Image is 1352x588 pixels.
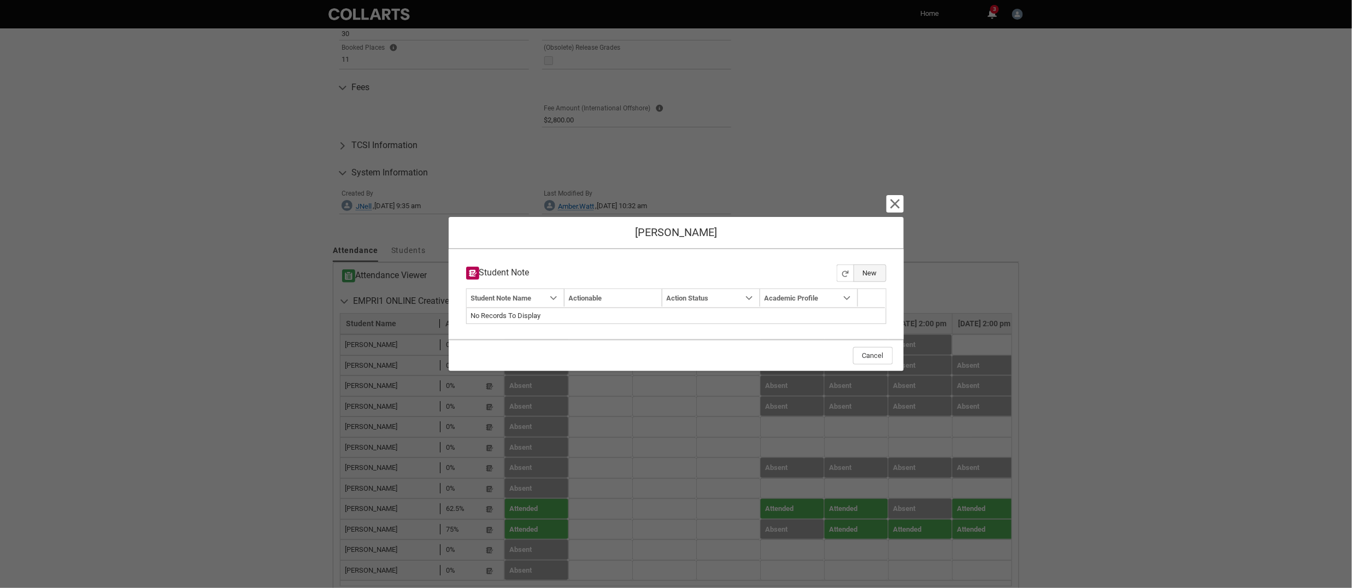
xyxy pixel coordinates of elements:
[471,310,881,321] div: No Records To Display
[888,197,902,211] button: Cancel and close
[837,264,854,282] button: Refresh
[853,347,893,364] button: Cancel
[457,226,895,239] h1: [PERSON_NAME]
[466,267,530,280] h3: Student Note
[854,264,886,282] button: New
